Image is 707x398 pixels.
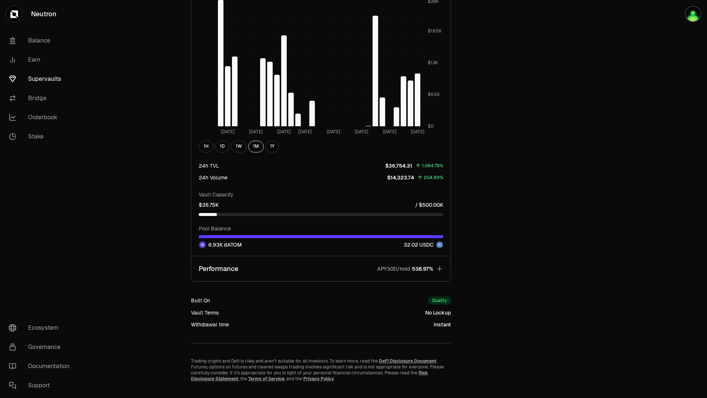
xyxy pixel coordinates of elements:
[199,162,219,169] div: 24h TVL
[434,321,451,328] div: Instant
[685,6,701,22] img: brainKID
[355,129,368,135] tspan: [DATE]
[428,60,438,66] tspan: $13K
[191,370,428,382] a: Risk Disclosure Statement
[437,242,443,248] img: USDC Logo
[411,129,424,135] tspan: [DATE]
[191,364,451,382] p: Futures, options on futures and cleared swaps trading involves significant risk and is not approp...
[3,337,80,357] a: Governance
[428,92,440,98] tspan: $6.5K
[377,265,410,272] p: APY30D/hold
[248,376,284,382] a: Terms of Service
[265,141,279,152] button: 1Y
[199,241,242,248] div: 6.93K dATOM
[425,309,451,316] div: No Lockup
[3,357,80,376] a: Documentation
[387,174,414,181] p: $14,323.74
[385,162,412,169] p: $36,754.31
[422,162,443,170] div: 1,064.79%
[249,129,263,135] tspan: [DATE]
[3,69,80,89] a: Supervaults
[3,31,80,50] a: Balance
[404,241,443,248] div: 32.02 USDC
[199,225,443,232] p: Pool Balance
[424,174,443,182] div: 204.69%
[191,309,219,316] div: Vault Terms
[199,174,228,181] div: 24h Volume
[199,191,443,198] p: Vault Capacity
[199,264,238,274] p: Performance
[428,28,442,34] tspan: $19.5K
[191,297,210,304] div: Built On
[3,89,80,108] a: Bridge
[221,129,235,135] tspan: [DATE]
[199,141,214,152] button: 1H
[3,376,80,395] a: Support
[191,321,229,328] div: Withdrawal time
[298,129,312,135] tspan: [DATE]
[199,242,205,248] img: dATOM Logo
[412,265,433,272] span: 538.97%
[3,127,80,146] a: Stake
[3,50,80,69] a: Earn
[191,358,451,364] p: Trading crypto and Defi is risky and aren't suitable for all investors. To learn more, read the .
[231,141,247,152] button: 1W
[303,376,334,382] a: Privacy Policy
[199,201,219,209] p: $36.75K
[383,129,396,135] tspan: [DATE]
[3,108,80,127] a: Orderbook
[415,201,443,209] p: / $500.00K
[191,256,451,281] button: PerformanceAPY30D/hold538.97%
[3,318,80,337] a: Ecosystem
[327,129,340,135] tspan: [DATE]
[379,358,436,364] a: DeFi Disclosure Document
[215,141,229,152] button: 1D
[428,124,434,130] tspan: $0
[248,141,264,152] button: 1M
[277,129,291,135] tspan: [DATE]
[428,296,451,305] div: Duality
